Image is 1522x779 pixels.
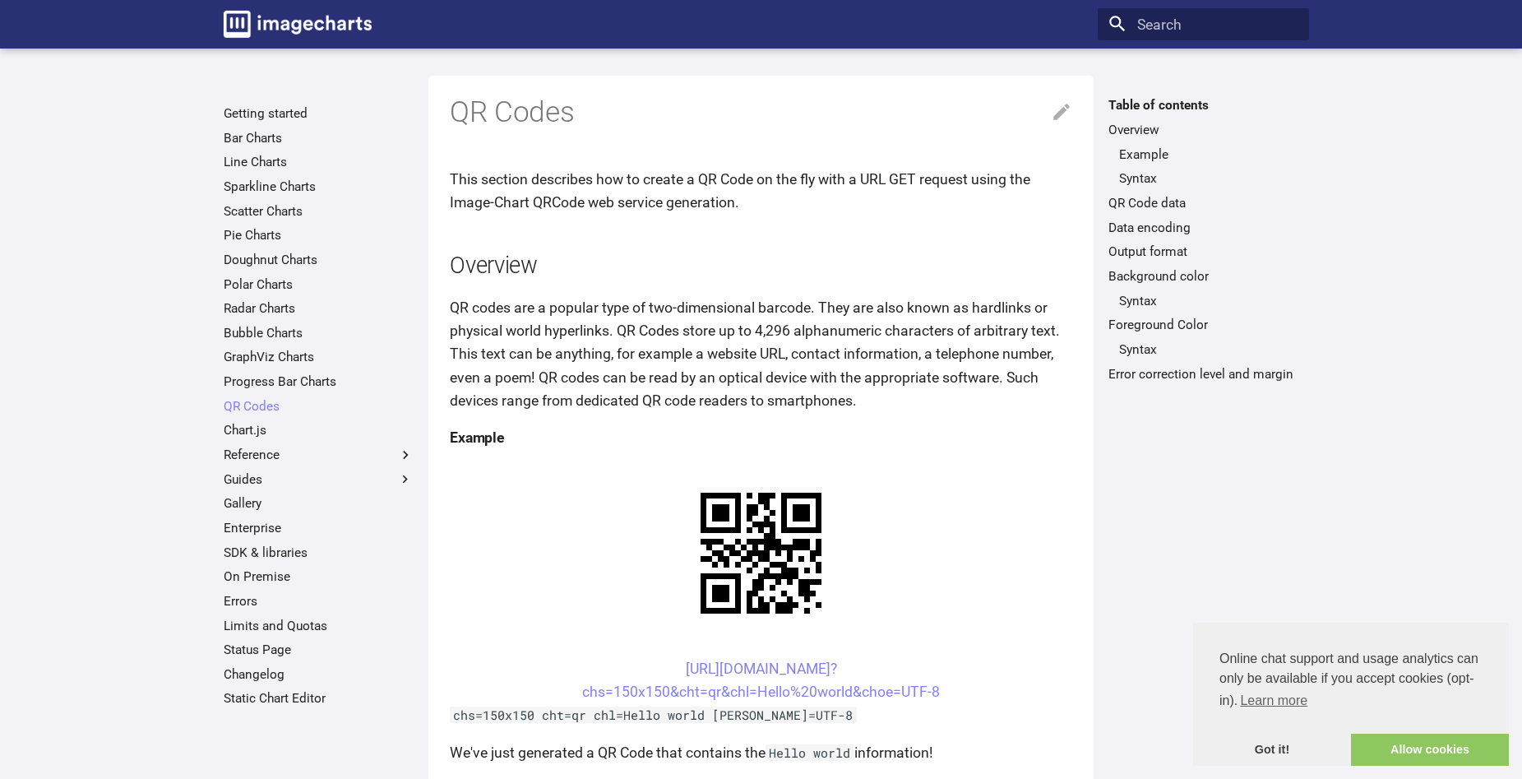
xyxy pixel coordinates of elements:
a: Status Page [224,642,414,658]
a: QR Codes [224,398,414,415]
input: Search [1098,8,1309,41]
p: This section describes how to create a QR Code on the fly with a URL GET request using the Image-... [450,168,1072,214]
a: SDK & libraries [224,545,414,561]
a: Chart.js [224,422,414,438]
a: GraphViz Charts [224,349,414,365]
code: chs=150x150 cht=qr chl=Hello world [PERSON_NAME]=UTF-8 [450,707,857,723]
a: Scatter Charts [224,203,414,220]
nav: Table of contents [1098,97,1309,382]
a: Sparkline Charts [224,179,414,195]
a: Error correction level and margin [1108,366,1298,383]
a: [URL][DOMAIN_NAME]?chs=150x150&cht=qr&chl=Hello%20world&choe=UTF-8 [582,661,940,700]
a: Background color [1108,268,1298,285]
a: Syntax [1119,293,1298,309]
a: Changelog [224,666,414,683]
a: Data encoding [1108,220,1298,236]
h1: QR Codes [450,94,1072,132]
a: Errors [224,593,414,610]
a: Gallery [224,495,414,512]
a: Static Chart Editor [224,690,414,707]
nav: Foreground Color [1108,341,1298,358]
a: Bar Charts [224,130,414,146]
h4: Example [450,426,1072,449]
img: chart [672,464,850,642]
a: dismiss cookie message [1193,734,1351,767]
a: Line Charts [224,154,414,170]
a: Example [1119,146,1298,163]
nav: Overview [1108,146,1298,188]
code: Hello world [766,744,854,761]
a: Enterprise [224,520,414,536]
a: QR Code data [1108,195,1298,211]
a: Overview [1108,122,1298,138]
a: Syntax [1119,170,1298,187]
label: Reference [224,447,414,463]
a: Syntax [1119,341,1298,358]
nav: Background color [1108,293,1298,309]
a: Progress Bar Charts [224,373,414,390]
p: We've just generated a QR Code that contains the information! [450,741,1072,764]
h2: Overview [450,250,1072,282]
a: Polar Charts [224,276,414,293]
img: logo [224,11,372,38]
a: Output format [1108,243,1298,260]
a: learn more about cookies [1237,689,1310,713]
label: Table of contents [1098,97,1309,114]
div: cookieconsent [1193,623,1509,766]
a: Image-Charts documentation [216,3,379,44]
a: Doughnut Charts [224,252,414,268]
span: Online chat support and usage analytics can only be available if you accept cookies (opt-in). [1219,649,1483,713]
label: Guides [224,471,414,488]
a: Limits and Quotas [224,618,414,634]
a: Foreground Color [1108,317,1298,333]
a: allow cookies [1351,734,1509,767]
p: QR codes are a popular type of two-dimensional barcode. They are also known as hardlinks or physi... [450,296,1072,412]
a: Pie Charts [224,227,414,243]
a: Getting started [224,105,414,122]
a: On Premise [224,568,414,585]
a: Radar Charts [224,300,414,317]
a: Bubble Charts [224,325,414,341]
